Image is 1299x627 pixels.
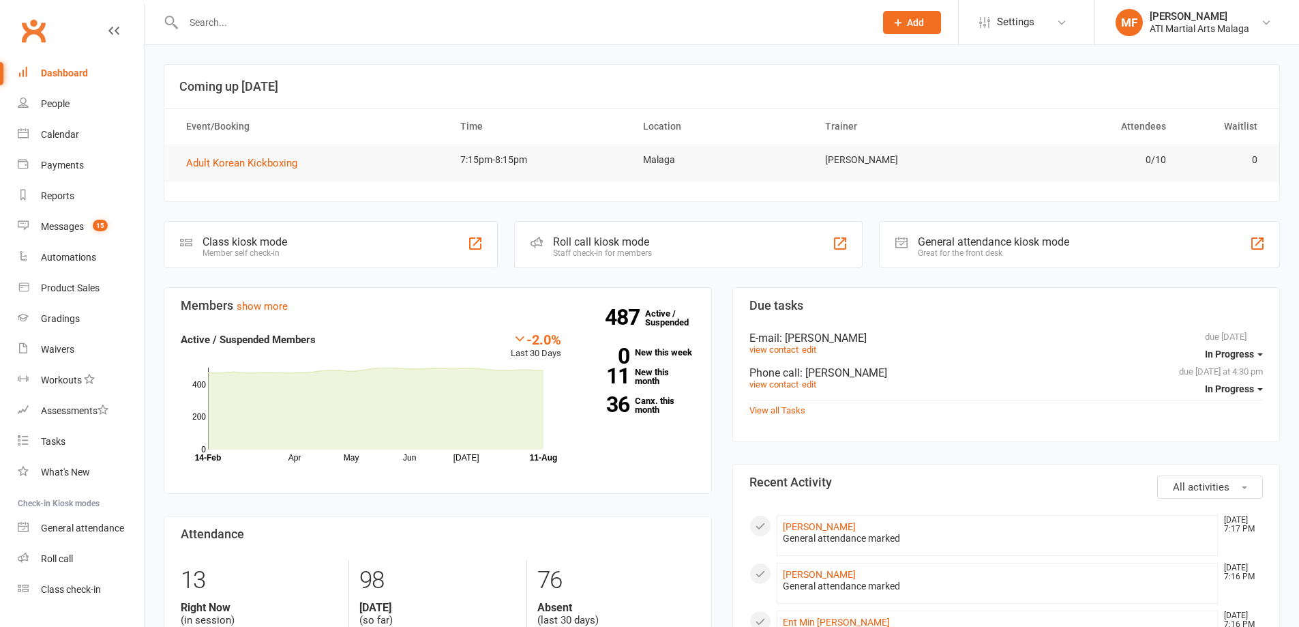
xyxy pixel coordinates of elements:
span: Add [907,17,924,28]
div: Tasks [41,436,65,447]
div: Dashboard [41,68,88,78]
a: 36Canx. this month [582,396,695,414]
td: Malaga [631,144,813,176]
strong: Active / Suspended Members [181,334,316,346]
div: 98 [359,560,516,601]
button: Add [883,11,941,34]
strong: 487 [605,307,645,327]
strong: Right Now [181,601,338,614]
a: edit [802,379,816,390]
div: General attendance marked [783,533,1212,544]
a: Messages 15 [18,212,144,242]
div: Great for the front desk [918,248,1069,258]
button: Adult Korean Kickboxing [186,155,307,171]
div: 76 [537,560,694,601]
h3: Coming up [DATE] [179,80,1264,93]
div: Class kiosk mode [203,235,287,248]
button: In Progress [1205,377,1263,401]
a: view contact [749,379,798,390]
a: [PERSON_NAME] [783,521,856,532]
div: [PERSON_NAME] [1150,10,1249,23]
div: Reports [41,190,74,201]
a: Dashboard [18,58,144,89]
a: General attendance kiosk mode [18,513,144,544]
a: View all Tasks [749,405,805,415]
a: 11New this month [582,368,695,385]
div: (in session) [181,601,338,627]
time: [DATE] 7:17 PM [1217,516,1262,534]
div: Workouts [41,375,82,385]
div: Staff check-in for members [553,248,652,258]
div: Last 30 Days [511,332,561,361]
strong: 36 [582,394,629,415]
a: view contact [749,345,798,355]
a: 0New this week [582,348,695,357]
div: Product Sales [41,282,100,293]
button: All activities [1157,476,1263,499]
div: E-mail [749,332,1264,345]
span: In Progress [1205,383,1254,394]
a: Reports [18,181,144,212]
div: Payments [41,160,84,171]
a: Waivers [18,334,144,365]
div: People [41,98,70,109]
span: In Progress [1205,349,1254,360]
div: General attendance kiosk mode [918,235,1069,248]
th: Location [631,109,813,144]
span: Adult Korean Kickboxing [186,157,297,169]
div: Roll call kiosk mode [553,235,652,248]
div: What's New [41,467,90,478]
strong: 0 [582,346,629,366]
div: Member self check-in [203,248,287,258]
th: Attendees [996,109,1178,144]
a: Class kiosk mode [18,574,144,605]
a: Roll call [18,544,144,574]
h3: Recent Activity [749,476,1264,489]
strong: 11 [582,366,629,386]
div: -2.0% [511,332,561,347]
h3: Members [181,299,695,312]
a: [PERSON_NAME] [783,569,856,580]
a: edit [802,345,816,355]
th: Time [448,109,631,144]
a: Automations [18,242,144,273]
div: Waivers [41,344,74,355]
button: In Progress [1205,342,1263,366]
div: Roll call [41,553,73,564]
span: : [PERSON_NAME] [779,332,867,345]
a: Tasks [18,426,144,457]
a: People [18,89,144,119]
a: Clubworx [16,14,50,48]
div: (last 30 days) [537,601,694,627]
span: : [PERSON_NAME] [800,366,887,379]
div: Class check-in [41,584,101,595]
th: Trainer [813,109,996,144]
input: Search... [179,13,865,32]
span: 15 [93,220,108,231]
a: What's New [18,457,144,488]
div: Gradings [41,313,80,324]
strong: Absent [537,601,694,614]
div: General attendance marked [783,581,1212,592]
a: Calendar [18,119,144,150]
td: [PERSON_NAME] [813,144,996,176]
a: Assessments [18,396,144,426]
td: 0/10 [996,144,1178,176]
a: show more [237,300,288,312]
h3: Attendance [181,527,695,541]
a: 487Active / Suspended [645,299,705,337]
div: Automations [41,252,96,263]
a: Payments [18,150,144,181]
a: Product Sales [18,273,144,304]
a: Gradings [18,304,144,334]
div: General attendance [41,523,124,534]
strong: [DATE] [359,601,516,614]
th: Waitlist [1178,109,1270,144]
div: 13 [181,560,338,601]
div: MF [1116,9,1143,36]
h3: Due tasks [749,299,1264,312]
div: Assessments [41,405,108,416]
a: Workouts [18,365,144,396]
div: (so far) [359,601,516,627]
span: All activities [1173,481,1229,493]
